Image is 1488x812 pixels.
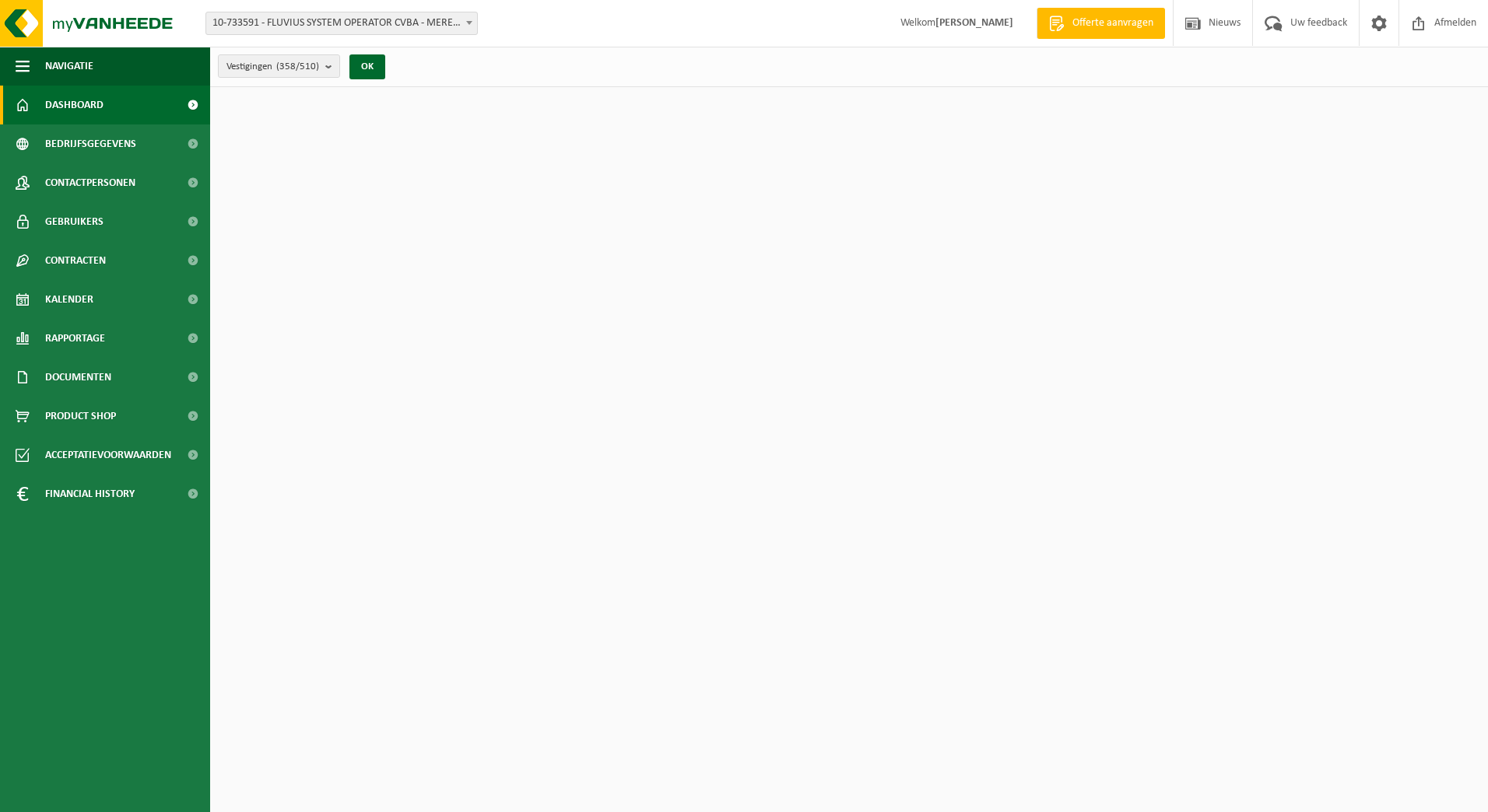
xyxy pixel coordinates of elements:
span: 10-733591 - FLUVIUS SYSTEM OPERATOR CVBA - MERELBEKE-MELLE [205,12,478,35]
span: Gebruikers [45,202,104,241]
span: Rapportage [45,319,105,358]
span: Offerte aanvragen [1069,16,1157,31]
span: Financial History [45,474,135,513]
strong: [PERSON_NAME] [935,17,1013,29]
count: (358/510) [276,61,319,72]
span: Contracten [45,241,106,280]
span: Product Shop [45,397,116,436]
span: Contactpersonen [45,163,135,202]
span: Documenten [45,358,111,397]
span: Kalender [45,280,93,319]
button: Vestigingen(358/510) [218,54,340,78]
span: Vestigingen [226,55,319,79]
button: OK [349,54,385,79]
span: Navigatie [45,47,93,86]
span: Bedrijfsgegevens [45,124,136,163]
span: Dashboard [45,86,104,124]
span: 10-733591 - FLUVIUS SYSTEM OPERATOR CVBA - MERELBEKE-MELLE [206,12,477,34]
a: Offerte aanvragen [1037,8,1165,39]
span: Acceptatievoorwaarden [45,436,171,474]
